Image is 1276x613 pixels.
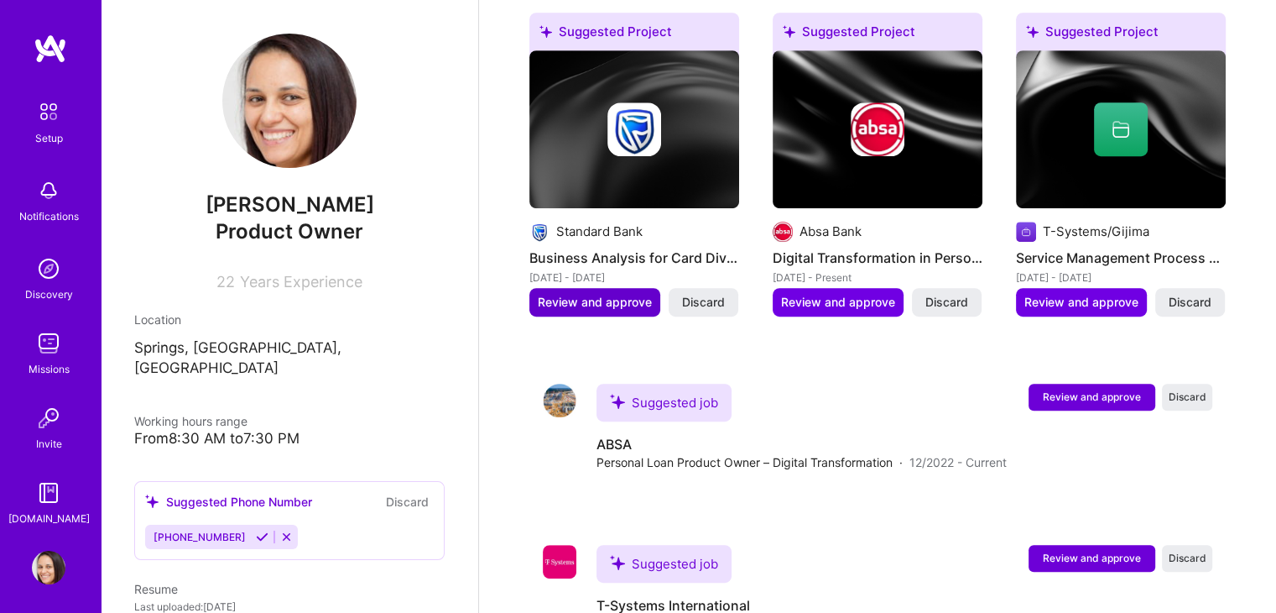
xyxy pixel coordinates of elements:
button: Discard [1162,545,1212,572]
div: [DOMAIN_NAME] [8,510,90,527]
button: Review and approve [1029,545,1155,572]
i: Accept [256,531,268,543]
img: Company logo [543,545,576,579]
img: logo [34,34,67,64]
div: Location [134,311,445,328]
span: Review and approve [1043,551,1141,565]
div: [DATE] - Present [773,269,982,286]
button: Review and approve [1029,384,1155,411]
div: Absa Bank [799,223,862,240]
img: discovery [32,252,65,286]
div: Notifications [19,207,79,225]
img: Company logo [543,384,576,417]
span: 12/2022 - Current [909,453,1007,471]
i: icon SuggestedTeams [539,25,552,38]
img: setup [31,94,66,129]
img: cover [773,50,982,208]
img: User Avatar [32,551,65,584]
span: Review and approve [538,294,652,311]
a: User Avatar [28,551,70,584]
img: User Avatar [222,34,357,168]
img: Company logo [1016,222,1036,242]
span: Product Owner [216,219,363,244]
i: icon SuggestedTeams [610,555,625,570]
span: 22 [216,273,235,291]
span: Years Experience [240,273,362,291]
div: Setup [35,129,63,147]
img: Company logo [773,222,793,242]
div: Standard Bank [556,223,643,240]
div: T-Systems/Gijima [1043,223,1149,240]
span: Discard [1169,390,1206,404]
div: From 8:30 AM to 7:30 PM [134,430,445,448]
button: Discard [912,288,982,317]
button: Review and approve [773,288,904,317]
i: icon SuggestedTeams [783,25,795,38]
div: [DATE] - [DATE] [1016,269,1226,286]
img: teamwork [32,327,65,360]
span: Review and approve [781,294,895,311]
span: Resume [134,582,178,596]
h4: Business Analysis for Card Division [529,247,739,269]
button: Discard [669,288,738,317]
span: Working hours range [134,414,247,428]
div: [DATE] - [DATE] [529,269,739,286]
span: [PHONE_NUMBER] [154,531,246,543]
h4: ABSA [596,435,1007,453]
img: cover [529,50,739,208]
h4: Service Management Process Optimization [1016,247,1226,269]
div: Suggested Project [773,13,982,57]
span: Discard [1169,551,1206,565]
span: Discard [925,294,968,311]
img: cover [1016,50,1226,208]
div: Invite [36,435,62,453]
i: icon SuggestedTeams [610,394,625,409]
h4: Digital Transformation in Personal Loans [773,247,982,269]
div: Suggested job [596,545,732,583]
span: Discard [682,294,725,311]
button: Discard [381,492,434,511]
button: Discard [1162,384,1212,411]
p: Springs, [GEOGRAPHIC_DATA], [GEOGRAPHIC_DATA] [134,338,445,379]
button: Discard [1155,288,1225,317]
i: Reject [280,531,293,543]
div: Suggested Project [529,13,739,57]
span: Personal Loan Product Owner – Digital Transformation [596,453,893,471]
i: icon SuggestedTeams [145,495,159,509]
div: Missions [29,360,70,378]
button: Review and approve [529,288,660,317]
span: Review and approve [1024,294,1138,311]
button: Review and approve [1016,288,1147,317]
div: Suggested Phone Number [145,493,312,511]
div: Suggested Project [1016,13,1226,57]
img: guide book [32,476,65,510]
div: Discovery [25,286,73,303]
div: Suggested job [596,384,732,422]
img: Company logo [607,102,661,156]
img: Invite [32,401,65,435]
span: [PERSON_NAME] [134,192,445,217]
span: Review and approve [1043,390,1141,404]
span: · [899,453,903,471]
img: Company logo [529,222,549,242]
img: bell [32,174,65,207]
span: Discard [1169,294,1211,311]
i: icon SuggestedTeams [1026,25,1039,38]
img: Company logo [851,102,904,156]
